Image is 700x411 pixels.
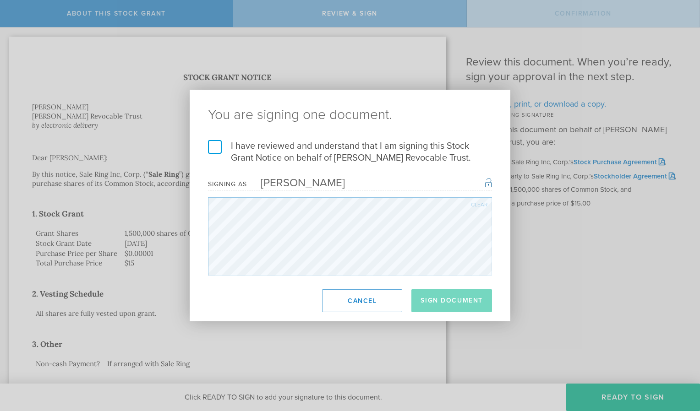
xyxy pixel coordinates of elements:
ng-pluralize: You are signing one document. [208,108,492,122]
div: [PERSON_NAME] [247,176,345,189]
div: Signing as [208,180,247,188]
button: Cancel [322,289,402,312]
button: Sign Document [411,289,492,312]
iframe: Chat Widget [654,340,700,384]
label: I have reviewed and understand that I am signing this Stock Grant Notice on behalf of [PERSON_NAM... [208,140,492,164]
